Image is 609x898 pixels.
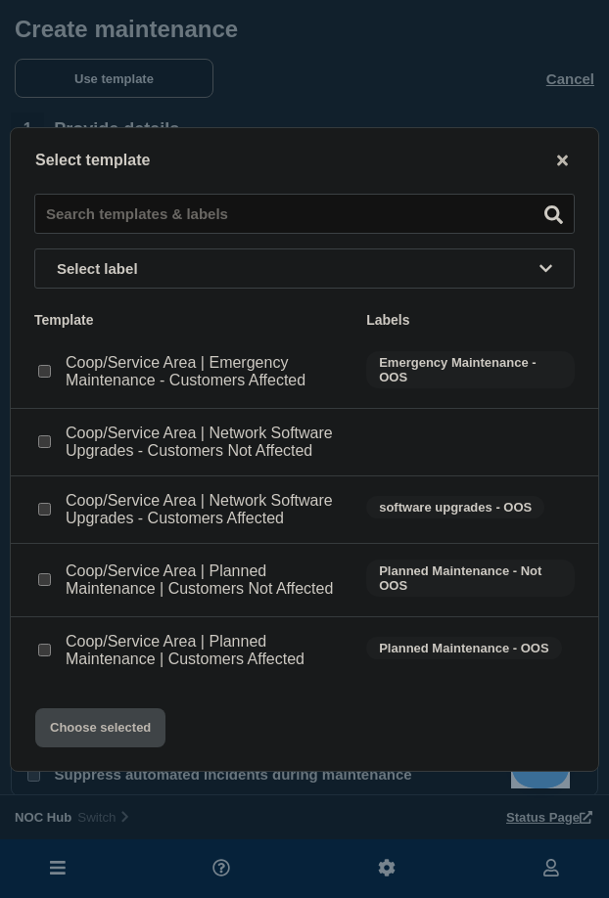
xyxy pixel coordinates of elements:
button: Choose selected [35,708,165,747]
input: Coop/Service Area | Network Software Upgrades - Customers Affected checkbox [38,503,51,516]
p: Coop/Service Area | Planned Maintenance | Customers Affected [66,633,347,668]
p: Coop/Service Area | Network Software Upgrades - Customers Affected [66,492,347,527]
div: Template [34,312,347,328]
input: Coop/Service Area | Planned Maintenance | Customers Affected checkbox [38,644,51,656]
input: Coop/Service Area | Network Software Upgrades - Customers Not Affected checkbox [38,435,51,448]
div: Labels [366,312,575,328]
span: software upgrades - OOS [366,496,544,518]
span: Planned Maintenance - Not OOS [366,560,575,597]
button: Select label [34,248,575,289]
span: Planned Maintenance - OOS [366,637,561,659]
p: Coop/Service Area | Network Software Upgrades - Customers Not Affected [66,425,347,460]
span: Select label [57,260,146,277]
p: Coop/Service Area | Planned Maintenance | Customers Not Affected [66,562,347,598]
input: Coop/Service Area | Planned Maintenance | Customers Not Affected checkbox [38,573,51,586]
div: Select template [11,152,598,170]
button: close button [551,152,574,170]
span: Emergency Maintenance - OOS [366,351,575,388]
input: Coop/Service Area | Emergency Maintenance - Customers Affected checkbox [38,365,51,378]
input: Search templates & labels [34,194,575,234]
p: Coop/Service Area | Emergency Maintenance - Customers Affected [66,354,347,389]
